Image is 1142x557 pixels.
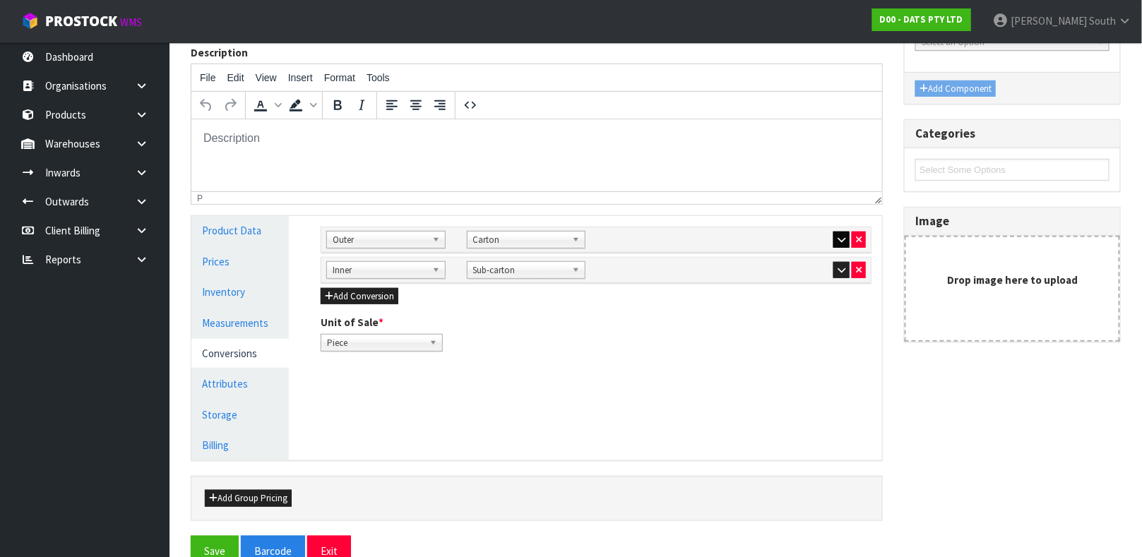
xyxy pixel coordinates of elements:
iframe: Rich Text Area. Press ALT-0 for help. [191,119,882,191]
a: Conversions [191,339,289,368]
div: Background color [284,93,319,117]
label: Description [191,45,248,60]
a: Product Data [191,216,289,245]
small: WMS [120,16,142,29]
a: Storage [191,400,289,429]
a: Measurements [191,309,289,337]
img: cube-alt.png [21,12,39,30]
div: Text color [249,93,284,117]
button: Align center [404,93,428,117]
h3: Image [915,215,1110,228]
span: Piece [327,335,424,352]
button: Bold [326,93,350,117]
span: Carton [473,232,567,248]
h3: Categories [915,127,1110,140]
span: Insert [288,72,313,83]
button: Source code [458,93,482,117]
div: Resize [871,192,883,204]
button: Undo [194,93,218,117]
span: South [1089,14,1116,28]
span: Format [324,72,355,83]
span: View [256,72,277,83]
button: Redo [218,93,242,117]
label: Unit of Sale [321,315,383,330]
span: File [200,72,216,83]
a: Billing [191,431,289,460]
button: Add Component [915,80,996,97]
span: Tools [367,72,390,83]
button: Add Group Pricing [205,490,292,507]
a: Prices [191,247,289,276]
strong: Drop image here to upload [947,273,1078,287]
span: Sub-carton [473,262,567,279]
span: Outer [333,232,427,248]
a: Inventory [191,277,289,306]
button: Add Conversion [321,288,398,305]
span: Inner [333,262,427,279]
button: Align right [428,93,452,117]
div: p [197,193,203,203]
span: Edit [227,72,244,83]
strong: D00 - DATS PTY LTD [880,13,963,25]
button: Italic [350,93,374,117]
button: Align left [380,93,404,117]
span: [PERSON_NAME] [1011,14,1087,28]
a: D00 - DATS PTY LTD [872,8,971,31]
span: ProStock [45,12,117,30]
a: Attributes [191,369,289,398]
